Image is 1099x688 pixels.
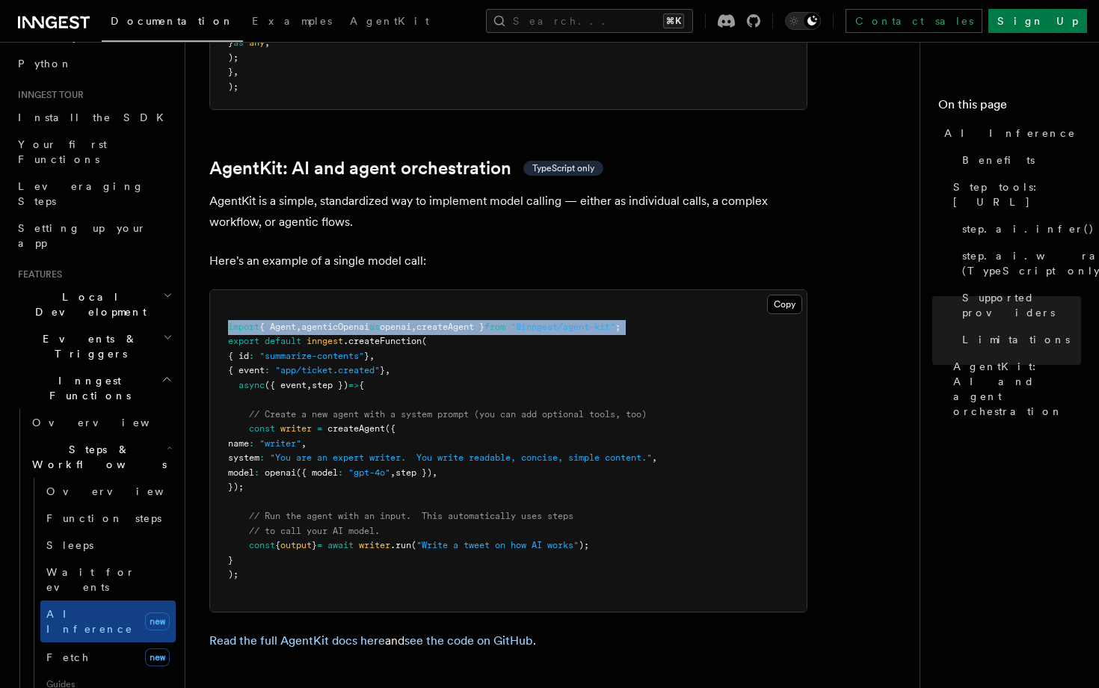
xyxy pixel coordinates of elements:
[228,351,249,361] span: { id
[228,438,249,449] span: name
[228,67,233,77] span: }
[12,373,161,403] span: Inngest Functions
[228,336,259,346] span: export
[12,104,176,131] a: Install the SDK
[956,215,1081,242] a: step.ai.infer()
[395,467,432,478] span: step })
[145,612,170,630] span: new
[280,423,312,434] span: writer
[956,147,1081,173] a: Benefits
[228,482,244,492] span: });
[307,336,343,346] span: inngest
[422,336,427,346] span: (
[228,467,254,478] span: model
[228,365,265,375] span: { event
[338,467,343,478] span: :
[18,58,73,70] span: Python
[265,37,270,48] span: ,
[265,467,296,478] span: openai
[228,555,233,565] span: }
[385,423,395,434] span: ({
[938,120,1081,147] a: AI Inference
[275,365,380,375] span: "app/ticket.created"
[102,4,243,42] a: Documentation
[953,359,1081,419] span: AgentKit: AI and agent orchestration
[18,222,147,249] span: Setting up your app
[238,380,265,390] span: async
[652,452,657,463] span: ,
[111,15,234,27] span: Documentation
[767,295,802,314] button: Copy
[249,511,573,521] span: // Run the agent with an input. This automatically uses steps
[359,380,364,390] span: {
[12,215,176,257] a: Setting up your app
[962,332,1070,347] span: Limitations
[12,50,176,77] a: Python
[265,336,301,346] span: default
[411,322,416,332] span: ,
[243,4,341,40] a: Examples
[327,540,354,550] span: await
[26,442,167,472] span: Steps & Workflows
[46,651,90,663] span: Fetch
[296,467,338,478] span: ({ model
[785,12,821,30] button: Toggle dark mode
[416,322,484,332] span: createAgent }
[249,351,254,361] span: :
[432,467,437,478] span: ,
[18,180,144,207] span: Leveraging Steps
[209,191,807,233] p: AgentKit is a simple, standardized way to implement model calling — either as individual calls, a...
[12,89,84,101] span: Inngest tour
[46,566,135,593] span: Wait for events
[327,423,385,434] span: createAgent
[259,322,296,332] span: { Agent
[18,138,107,165] span: Your first Functions
[228,82,238,92] span: );
[317,423,322,434] span: =
[296,322,301,332] span: ,
[301,322,369,332] span: agenticOpenai
[270,452,652,463] span: "You are an expert writer. You write readable, concise, simple content."
[18,111,173,123] span: Install the SDK
[511,322,615,332] span: "@inngest/agent-kit"
[956,326,1081,353] a: Limitations
[343,336,422,346] span: .createFunction
[249,37,265,48] span: any
[12,173,176,215] a: Leveraging Steps
[484,322,505,332] span: from
[228,569,238,580] span: );
[369,351,375,361] span: ,
[579,540,589,550] span: );
[209,633,385,648] a: Read the full AgentKit docs here
[249,438,254,449] span: :
[228,322,259,332] span: import
[252,15,332,27] span: Examples
[615,322,621,332] span: ;
[40,478,176,505] a: Overview
[249,409,647,420] span: // Create a new agent with a system prompt (you can add optional tools, too)
[359,540,390,550] span: writer
[416,540,579,550] span: "Write a tweet on how AI works"
[249,540,275,550] span: const
[12,131,176,173] a: Your first Functions
[988,9,1087,33] a: Sign Up
[46,512,161,524] span: Function steps
[348,467,390,478] span: "gpt-4o"
[265,365,270,375] span: :
[956,284,1081,326] a: Supported providers
[348,380,359,390] span: =>
[254,467,259,478] span: :
[228,452,259,463] span: system
[233,37,244,48] span: as
[380,365,385,375] span: }
[12,289,163,319] span: Local Development
[265,380,307,390] span: ({ event
[228,52,238,63] span: );
[228,37,233,48] span: }
[953,179,1081,209] span: Step tools: [URL]
[249,423,275,434] span: const
[312,380,348,390] span: step })
[317,540,322,550] span: =
[12,325,176,367] button: Events & Triggers
[846,9,982,33] a: Contact sales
